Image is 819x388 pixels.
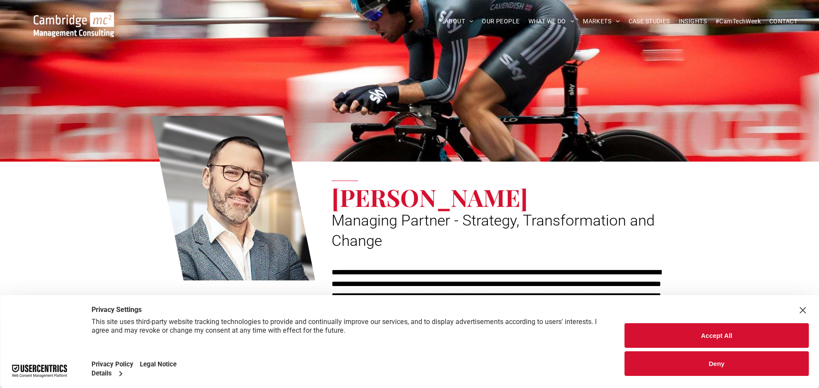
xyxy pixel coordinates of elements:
[524,15,579,28] a: WHAT WE DO
[477,15,524,28] a: OUR PEOPLE
[151,114,316,282] a: Mauro Mortali | Managing Partner - Strategy | Cambridge Management Consulting
[440,15,478,28] a: ABOUT
[34,12,114,37] img: Cambridge MC Logo
[765,15,802,28] a: CONTACT
[332,212,655,250] span: Managing Partner - Strategy, Transformation and Change
[332,181,528,213] span: [PERSON_NAME]
[711,15,765,28] a: #CamTechWeek
[674,15,711,28] a: INSIGHTS
[624,15,674,28] a: CASE STUDIES
[34,13,114,22] a: Your Business Transformed | Cambridge Management Consulting
[579,15,624,28] a: MARKETS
